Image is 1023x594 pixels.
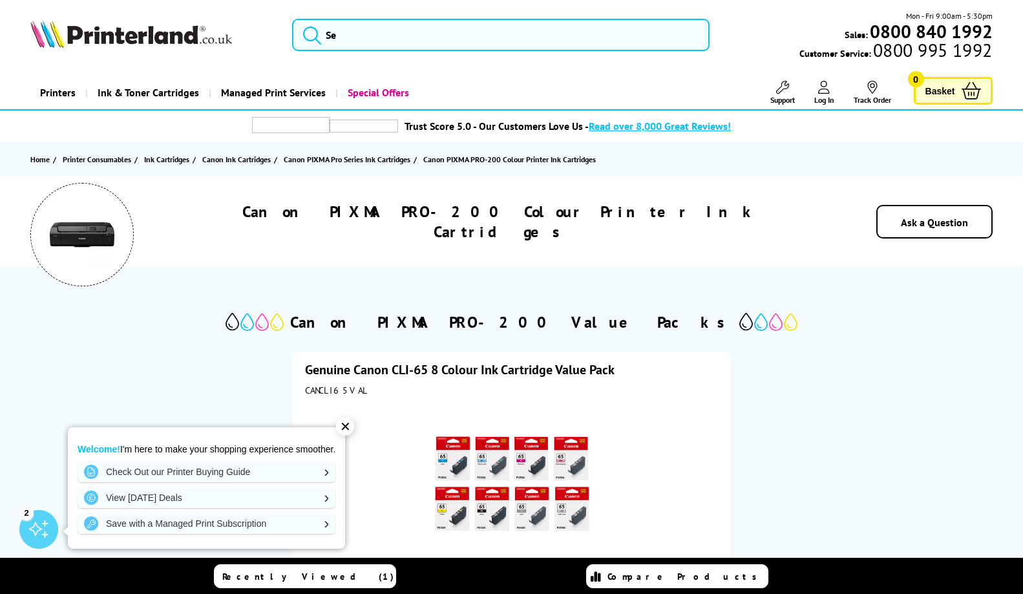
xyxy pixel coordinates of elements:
[854,81,891,105] a: Track Order
[845,28,868,41] span: Sales:
[19,505,34,520] div: 2
[202,153,274,166] a: Canon Ink Cartridges
[423,154,596,164] span: Canon PIXMA PRO-200 Colour Printer Ink Cartridges
[335,76,419,109] a: Special Offers
[202,153,271,166] span: Canon Ink Cartridges
[814,95,834,105] span: Log In
[925,82,955,100] span: Basket
[50,202,114,267] img: Canon PIXMA PRO-200 Colour Printer Ink Cartridges
[901,216,968,229] a: Ask a Question
[30,19,275,50] a: Printerland Logo
[906,10,993,22] span: Mon - Fri 9:00am - 5:30pm
[405,120,731,133] a: Trust Score 5.0 - Our Customers Love Us -Read over 8,000 Great Reviews!
[284,153,410,166] span: Canon PIXMA Pro Series Ink Cartridges
[63,153,134,166] a: Printer Consumables
[144,153,189,166] span: Ink Cartridges
[78,461,335,482] a: Check Out our Printer Buying Guide
[305,385,718,396] div: CANCLI65VAL
[78,487,335,508] a: View [DATE] Deals
[78,444,120,454] strong: Welcome!
[330,120,398,133] img: trustpilot rating
[770,95,795,105] span: Support
[30,76,85,109] a: Printers
[63,153,131,166] span: Printer Consumables
[908,71,924,87] span: 0
[30,19,232,48] img: Printerland Logo
[336,418,354,436] div: ✕
[607,571,764,582] span: Compare Products
[144,153,193,166] a: Ink Cartridges
[431,403,593,564] img: Canon CLI-65 8 Colour Ink Cartridge Value Pack
[870,19,993,43] b: 0800 840 1992
[214,564,396,588] a: Recently Viewed (1)
[78,443,335,455] p: I'm here to make your shopping experience smoother.
[173,202,828,242] h1: Canon PIXMA PRO-200 Colour Printer Ink Cartridges
[209,76,335,109] a: Managed Print Services
[868,25,993,37] a: 0800 840 1992
[589,120,731,133] span: Read over 8,000 Great Reviews!
[305,361,615,378] a: Genuine Canon CLI-65 8 Colour Ink Cartridge Value Pack
[292,19,710,51] input: Se
[85,76,209,109] a: Ink & Toner Cartridges
[814,81,834,105] a: Log In
[770,81,795,105] a: Support
[284,153,414,166] a: Canon PIXMA Pro Series Ink Cartridges
[78,513,335,534] a: Save with a Managed Print Subscription
[30,153,53,166] a: Home
[98,76,199,109] span: Ink & Toner Cartridges
[222,571,394,582] span: Recently Viewed (1)
[914,77,993,105] a: Basket 0
[290,312,733,332] h2: Canon PIXMA PRO-200 Value Packs
[799,44,992,59] span: Customer Service:
[586,564,768,588] a: Compare Products
[871,44,992,56] span: 0800 995 1992
[252,117,330,133] img: trustpilot rating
